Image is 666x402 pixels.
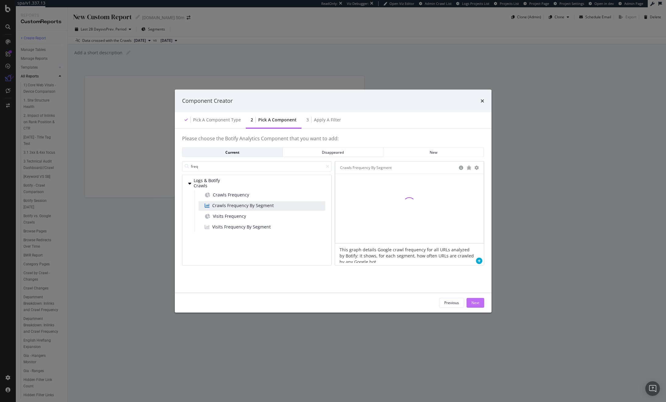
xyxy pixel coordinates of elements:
div: modal [175,90,492,313]
input: Name of the Botify Component [182,161,332,172]
button: Next [467,298,484,307]
div: 2 [251,117,253,123]
div: Open Intercom Messenger [645,381,660,396]
span: Crawls Frequency [213,192,249,198]
span: Visits Frequency By Segment [212,224,271,230]
button: New [383,147,484,157]
div: Pick a Component [258,117,297,123]
div: Previous [444,300,459,305]
div: Disappeared [288,149,378,155]
button: Disappeared [283,147,383,157]
span: Crawls Frequency By Segment [212,202,274,208]
span: Visits Frequency [213,213,246,219]
div: gear [474,165,479,170]
div: 3 [306,117,309,123]
div: Pick a Component type [193,117,241,123]
div: New [388,149,479,155]
span: Logs & Botify Crawls [194,178,221,188]
div: This graph details Google crawl frequency for all URLs analyzed by Botify: it shows, for each seg... [335,243,475,263]
button: Previous [439,298,464,307]
div: Apply a Filter [314,117,341,123]
button: Current [182,147,283,157]
h4: Please choose the Botify Analytics Component that you want to add: [182,136,484,147]
div: circle-info [459,166,463,170]
div: Current [187,149,278,155]
div: bug [467,166,471,170]
div: times [481,97,484,105]
div: Next [471,300,479,305]
div: Crawls Frequency By Segment [340,164,392,170]
div: Component Creator [182,97,233,105]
